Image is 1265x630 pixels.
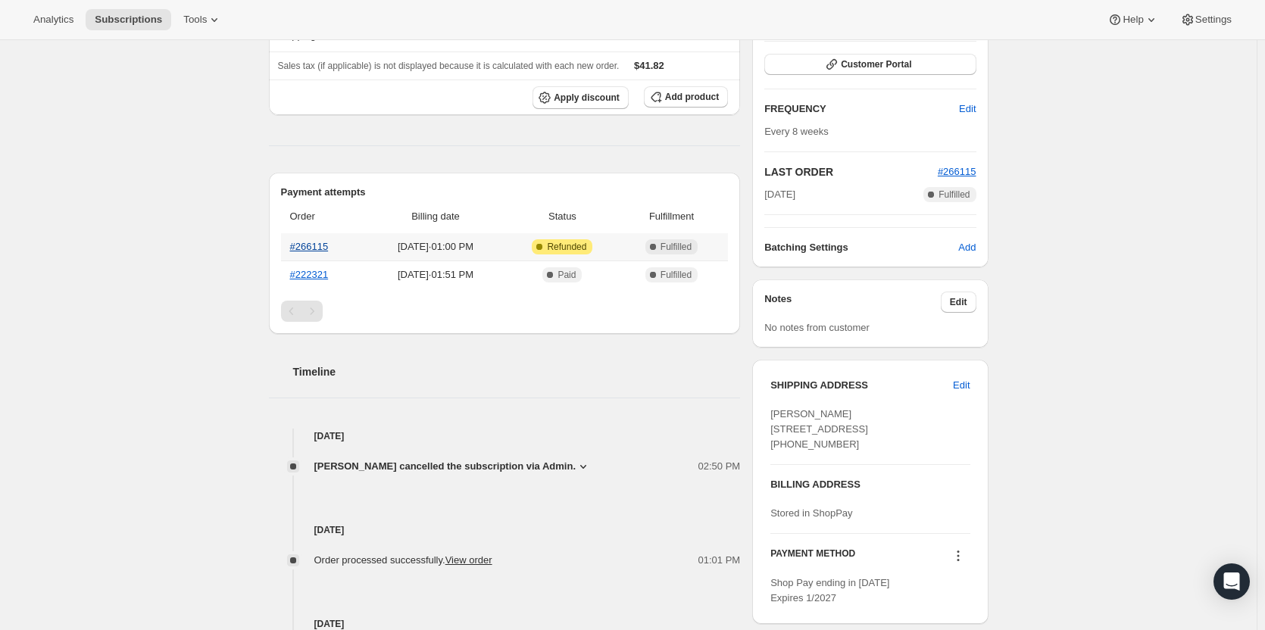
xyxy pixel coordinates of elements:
[949,235,985,260] button: Add
[764,187,795,202] span: [DATE]
[770,577,889,603] span: Shop Pay ending in [DATE] Expires 1/2027
[33,14,73,26] span: Analytics
[770,408,868,450] span: [PERSON_NAME] [STREET_ADDRESS] [PHONE_NUMBER]
[665,91,719,103] span: Add product
[938,166,976,177] a: #266115
[651,30,676,41] span: $0.00
[959,101,976,117] span: Edit
[1098,9,1167,30] button: Help
[698,553,741,568] span: 01:01 PM
[1195,14,1232,26] span: Settings
[95,14,162,26] span: Subscriptions
[958,240,976,255] span: Add
[661,269,692,281] span: Fulfilled
[770,378,953,393] h3: SHIPPING ADDRESS
[1213,563,1250,600] div: Open Intercom Messenger
[293,364,741,379] h2: Timeline
[278,61,620,71] span: Sales tax (if applicable) is not displayed because it is calculated with each new order.
[290,241,329,252] a: #266115
[1171,9,1241,30] button: Settings
[644,86,728,108] button: Add product
[1123,14,1143,26] span: Help
[944,373,979,398] button: Edit
[764,240,958,255] h6: Batching Settings
[445,554,492,566] a: View order
[314,459,576,474] span: [PERSON_NAME] cancelled the subscription via Admin.
[174,9,231,30] button: Tools
[533,86,629,109] button: Apply discount
[764,126,829,137] span: Every 8 weeks
[24,9,83,30] button: Analytics
[314,459,592,474] button: [PERSON_NAME] cancelled the subscription via Admin.
[764,101,959,117] h2: FREQUENCY
[281,301,729,322] nav: Pagination
[290,269,329,280] a: #222321
[86,9,171,30] button: Subscriptions
[764,164,938,179] h2: LAST ORDER
[370,239,501,254] span: [DATE] · 01:00 PM
[841,58,911,70] span: Customer Portal
[510,209,615,224] span: Status
[269,522,741,538] h4: [DATE]
[939,189,970,201] span: Fulfilled
[183,14,207,26] span: Tools
[281,185,729,200] h2: Payment attempts
[770,507,852,519] span: Stored in ShopPay
[764,54,976,75] button: Customer Portal
[634,60,664,71] span: $41.82
[941,292,976,313] button: Edit
[370,267,501,282] span: [DATE] · 01:51 PM
[661,241,692,253] span: Fulfilled
[950,296,967,308] span: Edit
[770,477,970,492] h3: BILLING ADDRESS
[314,554,492,566] span: Order processed successfully.
[370,209,501,224] span: Billing date
[558,269,576,281] span: Paid
[764,292,941,313] h3: Notes
[953,378,970,393] span: Edit
[698,459,741,474] span: 02:50 PM
[554,92,620,104] span: Apply discount
[764,322,870,333] span: No notes from customer
[624,209,719,224] span: Fulfillment
[269,429,741,444] h4: [DATE]
[950,97,985,121] button: Edit
[938,164,976,179] button: #266115
[281,200,367,233] th: Order
[547,241,586,253] span: Refunded
[770,547,855,568] h3: PAYMENT METHOD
